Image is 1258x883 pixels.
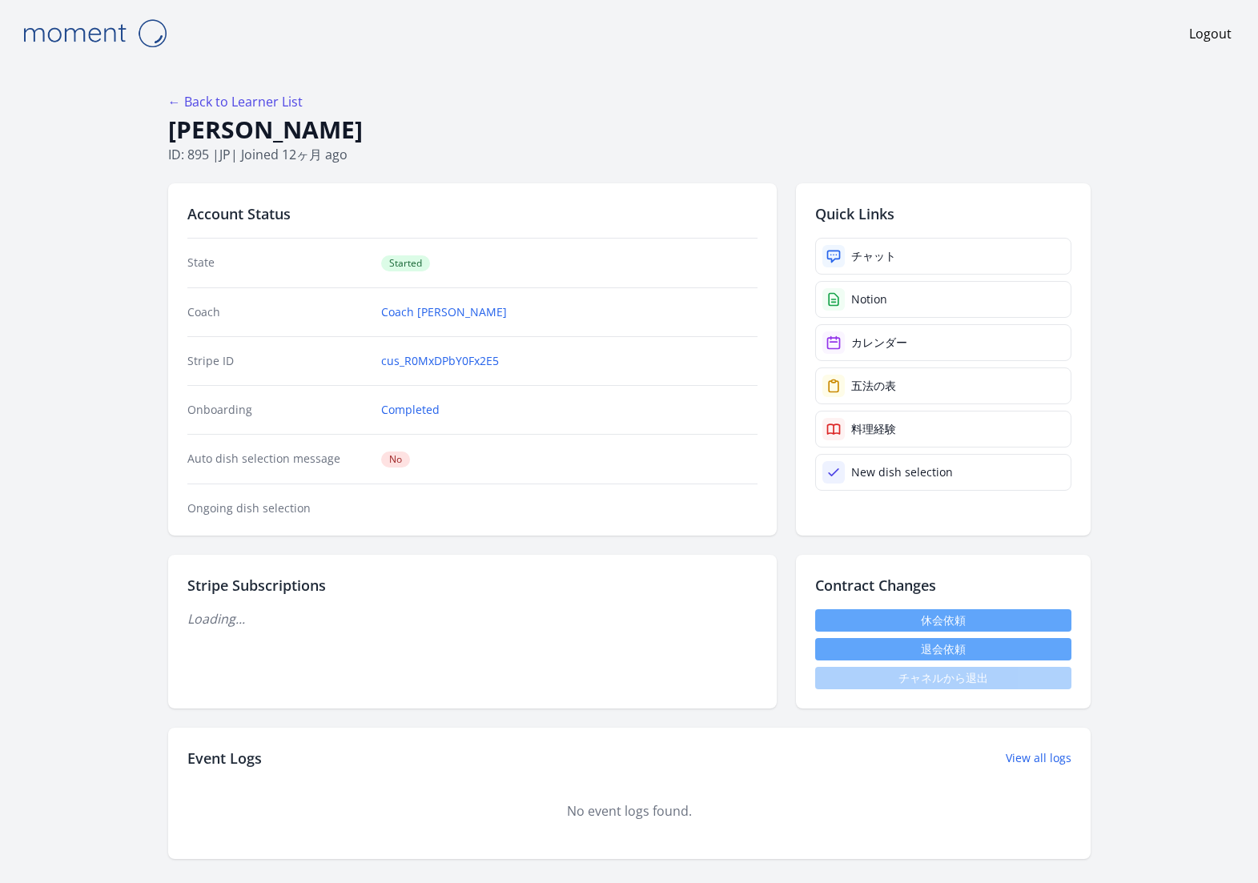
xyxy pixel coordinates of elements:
[187,304,369,320] dt: Coach
[815,574,1071,596] h2: Contract Changes
[815,367,1071,404] a: 五法の表
[187,353,369,369] dt: Stripe ID
[381,304,507,320] a: Coach [PERSON_NAME]
[187,500,369,516] dt: Ongoing dish selection
[815,667,1071,689] span: チャネルから退出
[815,238,1071,275] a: チャット
[187,402,369,418] dt: Onboarding
[815,411,1071,448] a: 料理経験
[381,402,440,418] a: Completed
[1189,24,1232,43] a: Logout
[187,801,1071,821] div: No event logs found.
[14,13,175,54] img: Moment
[815,454,1071,491] a: New dish selection
[851,248,896,264] div: チャット
[851,291,887,307] div: Notion
[187,203,758,225] h2: Account Status
[168,114,1091,145] h1: [PERSON_NAME]
[187,609,758,628] p: Loading...
[815,638,1071,660] button: 退会依頼
[187,451,369,468] dt: Auto dish selection message
[219,146,231,163] span: jp
[168,145,1091,164] p: ID: 895 | | Joined 12ヶ月 ago
[815,281,1071,318] a: Notion
[851,378,896,394] div: 五法の表
[815,609,1071,632] a: 休会依頼
[851,421,896,437] div: 料理経験
[381,452,410,468] span: No
[187,747,262,769] h2: Event Logs
[381,353,499,369] a: cus_R0MxDPbY0Fx2E5
[851,335,907,351] div: カレンダー
[381,255,430,271] span: Started
[187,574,758,596] h2: Stripe Subscriptions
[815,324,1071,361] a: カレンダー
[851,464,953,480] div: New dish selection
[187,255,369,271] dt: State
[1006,750,1071,766] a: View all logs
[168,93,303,110] a: ← Back to Learner List
[815,203,1071,225] h2: Quick Links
